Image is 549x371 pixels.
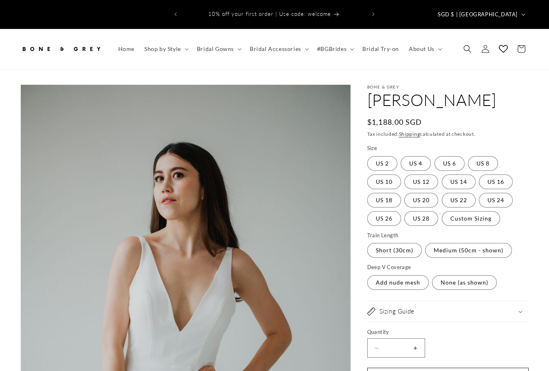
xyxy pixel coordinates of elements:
span: Shop by Style [144,45,181,53]
summary: Bridal Gowns [192,40,245,57]
label: US 28 [404,211,438,226]
legend: Deep V Coverage [367,263,412,272]
span: $1,188.00 SGD [367,117,422,128]
summary: Shop by Style [139,40,192,57]
a: Home [113,40,139,57]
a: Bridal Try-on [357,40,404,57]
p: Bone & Grey [367,84,529,89]
label: US 10 [367,174,401,189]
label: US 20 [404,193,438,208]
label: US 2 [367,156,397,171]
span: Bridal Try-on [362,45,399,53]
summary: Sizing Guide [367,301,529,322]
label: US 16 [479,174,513,189]
button: SGD $ | [GEOGRAPHIC_DATA] [433,7,529,22]
label: US 12 [404,174,438,189]
label: US 8 [468,156,498,171]
span: 10% off your first order | Use code: welcome [208,11,331,17]
label: US 24 [479,193,513,208]
label: US 26 [367,211,401,226]
span: #BGBrides [317,45,346,53]
label: Medium (50cm - shown) [425,243,512,258]
span: About Us [409,45,434,53]
label: None (as shown) [432,275,497,290]
summary: #BGBrides [312,40,357,57]
summary: Bridal Accessories [245,40,312,57]
label: Custom Sizing [442,211,500,226]
label: Quantity [367,328,529,336]
span: Bridal Accessories [250,45,301,53]
label: US 4 [401,156,431,171]
label: US 14 [442,174,476,189]
label: US 18 [367,193,401,208]
img: Bone and Grey Bridal [20,40,102,58]
label: US 22 [442,193,476,208]
h2: Sizing Guide [379,307,415,316]
button: Next announcement [364,7,382,22]
a: Shipping [399,131,420,137]
summary: About Us [404,40,445,57]
a: Bone and Grey Bridal [18,37,105,61]
span: Bridal Gowns [197,45,234,53]
span: Home [118,45,134,53]
summary: Search [459,40,476,58]
span: SGD $ | [GEOGRAPHIC_DATA] [438,11,518,19]
label: Short (30cm) [367,243,422,258]
div: Tax included. calculated at checkout. [367,130,529,138]
legend: Train Length [367,232,399,240]
button: Previous announcement [167,7,185,22]
h1: [PERSON_NAME] [367,89,529,110]
label: US 6 [434,156,465,171]
label: Add nude mesh [367,275,429,290]
legend: Size [367,144,378,152]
